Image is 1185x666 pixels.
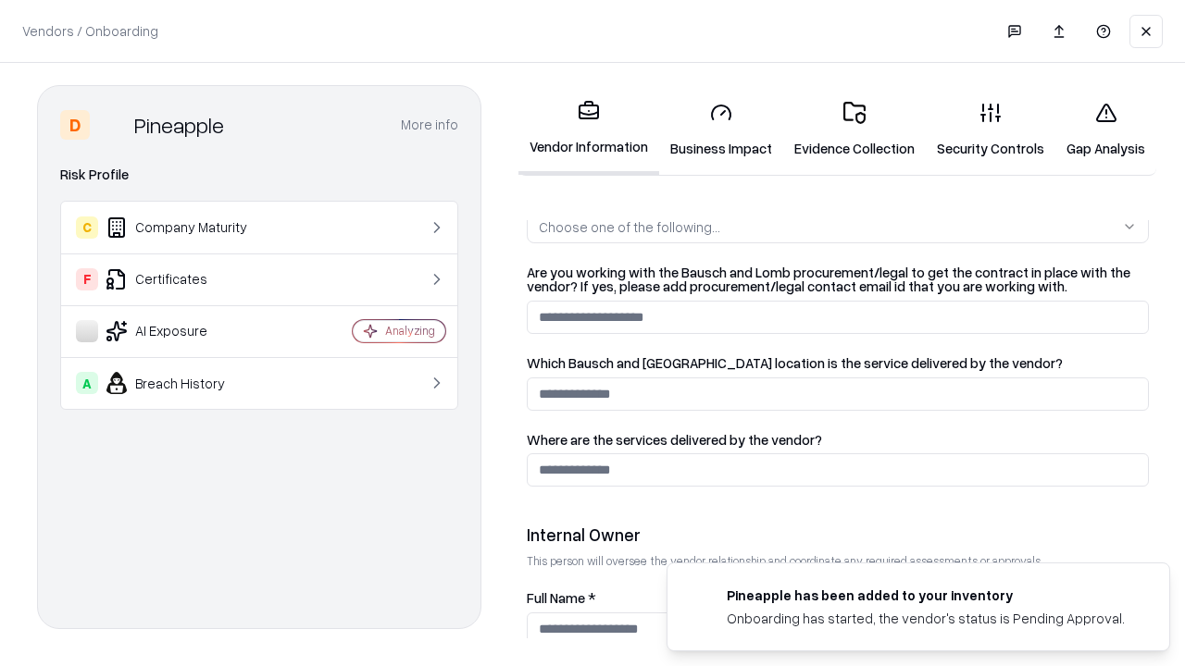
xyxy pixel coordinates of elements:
[527,356,1149,370] label: Which Bausch and [GEOGRAPHIC_DATA] location is the service delivered by the vendor?
[76,268,98,290] div: F
[690,586,712,608] img: pineappleenergy.com
[76,320,297,342] div: AI Exposure
[97,110,127,140] img: Pineapple
[76,216,297,239] div: Company Maturity
[76,216,98,239] div: C
[727,586,1125,605] div: Pineapple has been added to your inventory
[134,110,224,140] div: Pineapple
[401,108,458,142] button: More info
[527,591,1149,605] label: Full Name *
[60,164,458,186] div: Risk Profile
[385,323,435,339] div: Analyzing
[727,609,1125,628] div: Onboarding has started, the vendor's status is Pending Approval.
[76,372,297,394] div: Breach History
[527,265,1149,293] label: Are you working with the Bausch and Lomb procurement/legal to get the contract in place with the ...
[76,268,297,290] div: Certificates
[22,21,158,41] p: Vendors / Onboarding
[1055,87,1156,173] a: Gap Analysis
[926,87,1055,173] a: Security Controls
[539,217,720,237] div: Choose one of the following...
[527,210,1149,243] button: Choose one of the following...
[76,372,98,394] div: A
[659,87,783,173] a: Business Impact
[60,110,90,140] div: D
[527,433,1149,447] label: Where are the services delivered by the vendor?
[518,85,659,175] a: Vendor Information
[527,524,1149,546] div: Internal Owner
[527,553,1149,569] p: This person will oversee the vendor relationship and coordinate any required assessments or appro...
[783,87,926,173] a: Evidence Collection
